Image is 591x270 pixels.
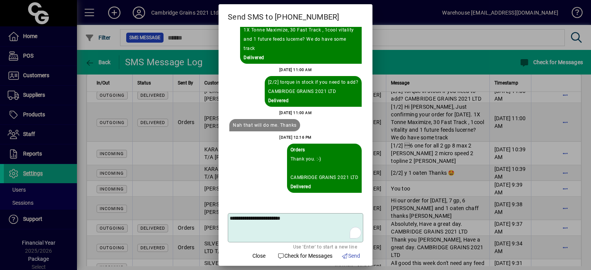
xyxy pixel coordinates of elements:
span: Check for Messages [277,252,332,260]
button: Check for Messages [274,249,336,263]
h2: Send SMS to [PHONE_NUMBER] [219,4,372,27]
mat-hint: Use 'Enter' to start a new line [293,242,357,251]
div: Nah that will do me. Thanks [233,121,297,130]
div: [1/2] Hi [PERSON_NAME], Just confirming your order for [DATE]. 1X Tonne Maximize, 30 Fast Track ,... [244,7,358,53]
button: Send [339,249,364,263]
div: Sent By [290,145,359,154]
div: Delivered [290,182,359,191]
span: Send [342,252,361,260]
span: Close [252,252,265,260]
div: [DATE] 11:00 AM [279,65,312,75]
div: Thank you. :-) CAMBRIDGE GRAINS 2021 LTD [290,154,359,182]
textarea: To enrich screen reader interactions, please activate Accessibility in Grammarly extension settings [230,215,363,240]
div: [DATE] 11:00 AM [279,108,312,118]
div: [2/2] torque in stock if you need to add? CAMBRIDGE GRAINS 2021 LTD [268,78,359,96]
div: Delivered [244,53,358,62]
div: Delivered [268,96,359,105]
div: [DATE] 12:16 PM [279,133,312,142]
button: Close [247,249,271,263]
